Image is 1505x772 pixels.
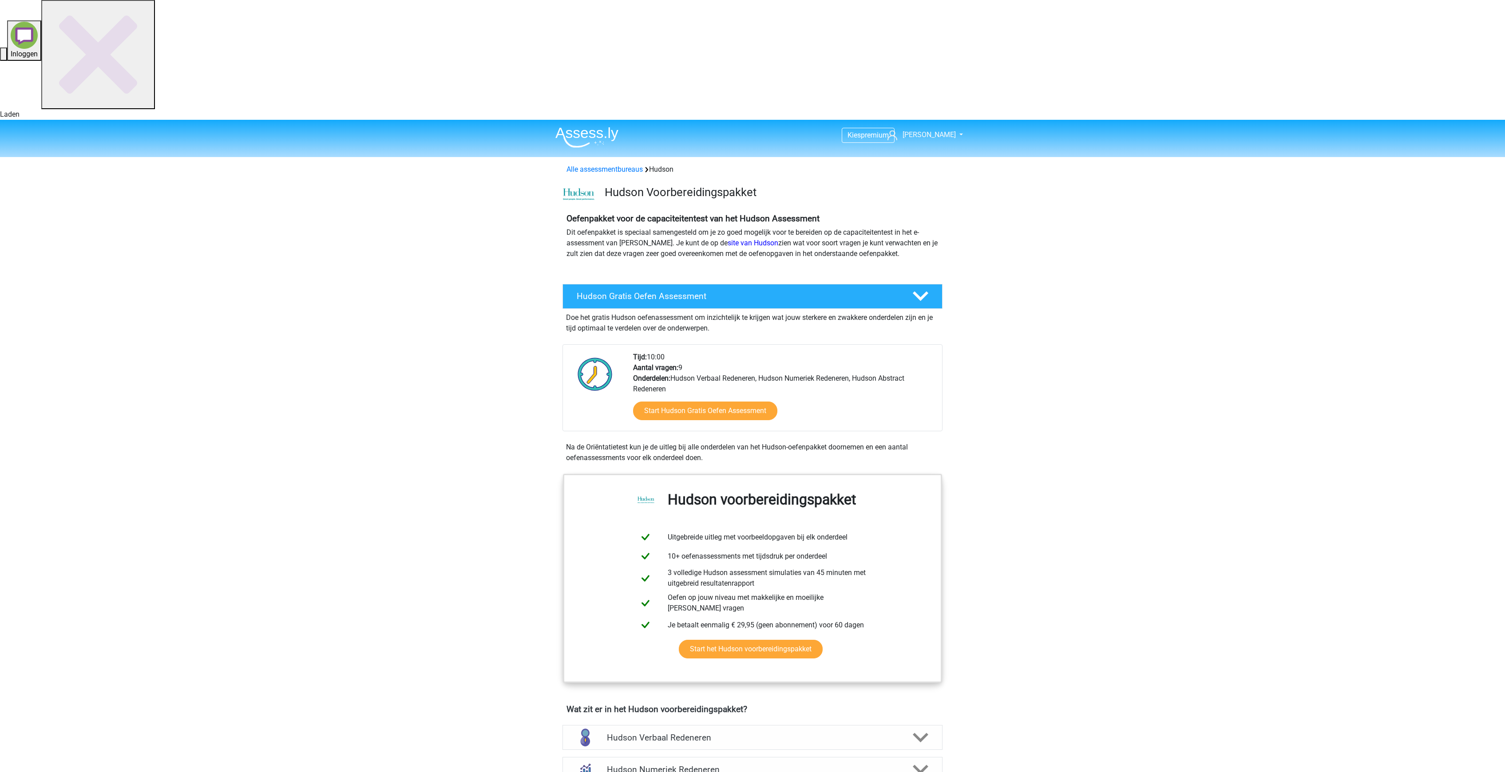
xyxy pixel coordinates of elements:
a: Kiespremium [842,129,894,141]
img: Assessly [555,127,618,148]
h3: Hudson Voorbereidingspakket [605,185,935,199]
a: [PERSON_NAME] [884,130,957,140]
a: Start Hudson Gratis Oefen Assessment [633,402,777,420]
div: 10:00 9 Hudson Verbaal Redeneren, Hudson Numeriek Redeneren, Hudson Abstract Redeneren [626,352,942,431]
p: Dit oefenpakket is speciaal samengesteld om je zo goed mogelijk voor te bereiden op de capaciteit... [566,227,939,259]
a: Alle assessmentbureaus [566,165,643,173]
div: Na de Oriëntatietest kun je de uitleg bij alle onderdelen van het Hudson-oefenpakket doornemen en... [562,442,943,463]
b: Onderdelen: [633,374,670,382]
b: Tijd: [633,353,647,361]
a: verbaal redeneren Hudson Verbaal Redeneren [559,725,946,750]
div: Doe het gratis Hudson oefenassessment om inzichtelijk te krijgen wat jouw sterkere en zwakkere on... [562,309,943,334]
img: cefd0e47479f4eb8e8c001c0d358d5812e054fa8.png [563,188,594,201]
div: Hudson [563,164,942,175]
span: premium [861,131,889,139]
span: [PERSON_NAME] [903,130,956,139]
span: Kies [848,131,861,139]
a: Start het Hudson voorbereidingspakket [679,640,823,658]
img: Klok [573,352,618,396]
b: Oefenpakket voor de capaciteitentest van het Hudson Assessment [566,213,820,224]
a: Hudson Gratis Oefen Assessment [559,284,946,309]
h4: Hudson Gratis Oefen Assessment [577,291,898,301]
h4: Hudson Verbaal Redeneren [607,733,898,743]
span: Inloggen [11,50,38,58]
h4: Wat zit er in het Hudson voorbereidingspakket? [566,704,939,714]
img: verbaal redeneren [574,726,597,749]
a: site van Hudson [728,239,778,247]
b: Aantal vragen: [633,363,678,372]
